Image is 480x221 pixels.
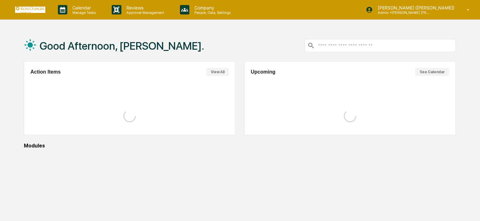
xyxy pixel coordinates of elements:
[415,68,449,76] button: See Calendar
[251,69,275,75] h2: Upcoming
[206,68,229,76] button: View All
[67,10,99,15] p: Manage Tasks
[189,5,234,10] p: Company
[121,5,167,10] p: Reviews
[40,40,204,52] h1: Good Afternoon, [PERSON_NAME].
[121,10,167,15] p: Approval Management
[67,5,99,10] p: Calendar
[189,10,234,15] p: People, Data, Settings
[31,69,61,75] h2: Action Items
[15,7,45,13] img: logo
[373,10,431,15] p: Admin • [PERSON_NAME] [PERSON_NAME] Consulting, LLC
[24,143,456,149] div: Modules
[373,5,458,10] p: [PERSON_NAME] ([PERSON_NAME])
